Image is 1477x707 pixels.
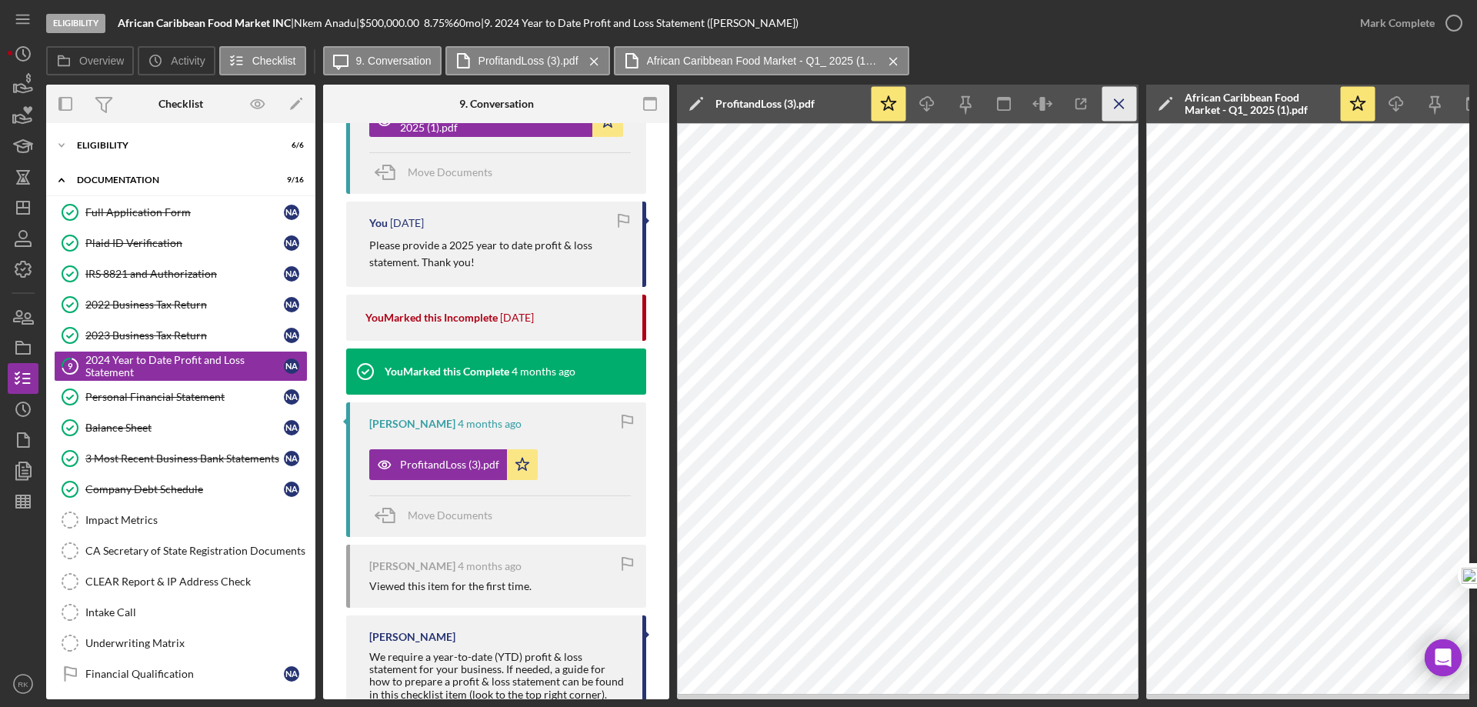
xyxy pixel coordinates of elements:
[294,17,359,29] div: Nkem Anadu |
[85,452,284,465] div: 3 Most Recent Business Bank Statements
[356,55,432,67] label: 9. Conversation
[85,606,307,619] div: Intake Call
[54,535,308,566] a: CA Secretary of State Registration Documents
[1360,8,1435,38] div: Mark Complete
[85,575,307,588] div: CLEAR Report & IP Address Check
[77,175,265,185] div: Documentation
[481,17,799,29] div: | 9. 2024 Year to Date Profit and Loss Statement ([PERSON_NAME])
[458,418,522,430] time: 2025-04-21 17:53
[512,365,575,378] time: 2025-04-21 17:56
[458,560,522,572] time: 2025-04-21 17:51
[614,46,909,75] button: African Caribbean Food Market - Q1_ 2025 (1).pdf
[54,566,308,597] a: CLEAR Report & IP Address Check
[85,514,307,526] div: Impact Metrics
[85,637,307,649] div: Underwriting Matrix
[85,545,307,557] div: CA Secretary of State Registration Documents
[369,631,455,643] div: [PERSON_NAME]
[715,98,815,110] div: ProfitandLoss (3).pdf
[369,560,455,572] div: [PERSON_NAME]
[54,258,308,289] a: IRS 8821 and AuthorizationNA
[54,659,308,689] a: Financial QualificationNA
[54,382,308,412] a: Personal Financial StatementNA
[54,628,308,659] a: Underwriting Matrix
[85,268,284,280] div: IRS 8821 and Authorization
[171,55,205,67] label: Activity
[284,420,299,435] div: N A
[77,141,265,150] div: Eligibility
[85,237,284,249] div: Plaid ID Verification
[647,55,878,67] label: African Caribbean Food Market - Q1_ 2025 (1).pdf
[400,459,499,471] div: ProfitandLoss (3).pdf
[54,289,308,320] a: 2022 Business Tax ReturnNA
[138,46,215,75] button: Activity
[284,359,299,374] div: N A
[424,17,453,29] div: 8.75 %
[54,412,308,443] a: Balance SheetNA
[54,597,308,628] a: Intake Call
[8,669,38,699] button: RK
[365,312,498,324] div: You Marked this Incomplete
[284,205,299,220] div: N A
[158,98,203,110] div: Checklist
[385,365,509,378] div: You Marked this Complete
[359,17,424,29] div: $500,000.00
[1345,8,1469,38] button: Mark Complete
[18,680,28,689] text: RK
[478,55,578,67] label: ProfitandLoss (3).pdf
[252,55,296,67] label: Checklist
[85,354,284,379] div: 2024 Year to Date Profit and Loss Statement
[85,329,284,342] div: 2023 Business Tax Return
[79,55,124,67] label: Overview
[369,449,538,480] button: ProfitandLoss (3).pdf
[445,46,610,75] button: ProfitandLoss (3).pdf
[85,422,284,434] div: Balance Sheet
[54,197,308,228] a: Full Application FormNA
[54,505,308,535] a: Impact Metrics
[85,668,284,680] div: Financial Qualification
[284,328,299,343] div: N A
[85,391,284,403] div: Personal Financial Statement
[276,141,304,150] div: 6 / 6
[85,483,284,495] div: Company Debt Schedule
[1425,639,1462,676] div: Open Intercom Messenger
[459,98,534,110] div: 9. Conversation
[369,237,627,272] p: Please provide a 2025 year to date profit & loss statement. Thank you!
[453,17,481,29] div: 60 mo
[390,217,424,229] time: 2025-07-14 22:27
[284,451,299,466] div: N A
[54,443,308,474] a: 3 Most Recent Business Bank StatementsNA
[369,580,532,592] div: Viewed this item for the first time.
[369,217,388,229] div: You
[284,666,299,682] div: N A
[369,153,508,192] button: Move Documents
[46,46,134,75] button: Overview
[284,235,299,251] div: N A
[284,266,299,282] div: N A
[500,312,534,324] time: 2025-07-14 22:27
[284,482,299,497] div: N A
[276,175,304,185] div: 9 / 16
[118,16,291,29] b: African Caribbean Food Market INC
[408,509,492,522] span: Move Documents
[323,46,442,75] button: 9. Conversation
[54,320,308,351] a: 2023 Business Tax ReturnNA
[68,361,73,371] tspan: 9
[54,351,308,382] a: 92024 Year to Date Profit and Loss StatementNA
[54,228,308,258] a: Plaid ID VerificationNA
[46,14,105,33] div: Eligibility
[369,496,508,535] button: Move Documents
[408,165,492,178] span: Move Documents
[1185,92,1331,116] div: African Caribbean Food Market - Q1_ 2025 (1).pdf
[284,389,299,405] div: N A
[219,46,306,75] button: Checklist
[85,206,284,218] div: Full Application Form
[118,17,294,29] div: |
[369,418,455,430] div: [PERSON_NAME]
[284,297,299,312] div: N A
[54,474,308,505] a: Company Debt ScheduleNA
[85,298,284,311] div: 2022 Business Tax Return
